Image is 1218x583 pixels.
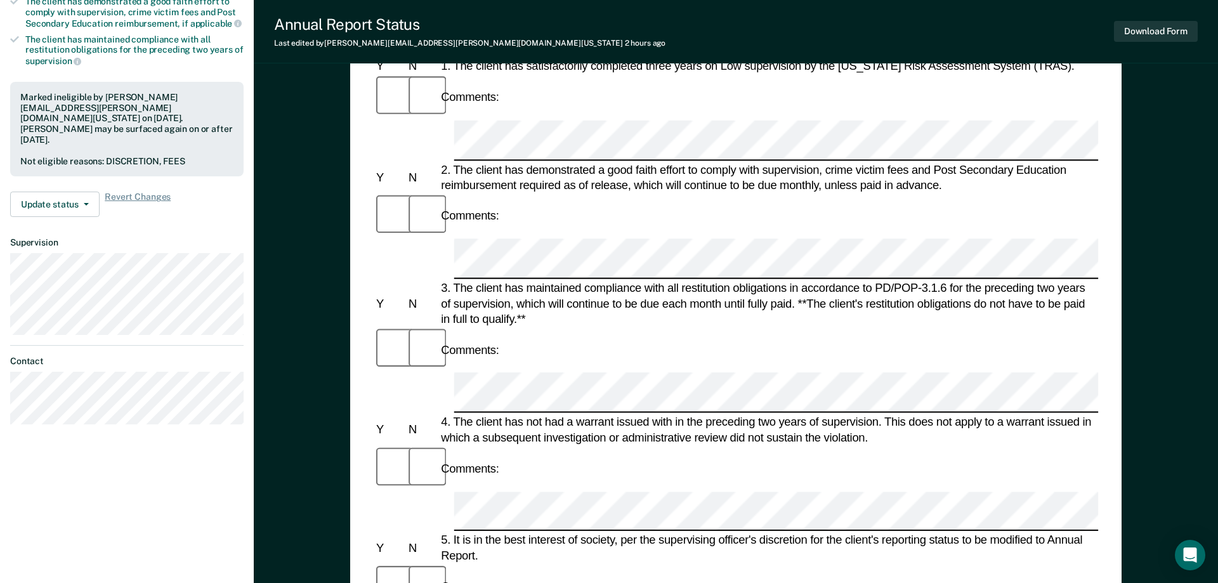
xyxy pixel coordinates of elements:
[406,422,438,438] div: N
[406,296,438,311] div: N
[438,461,501,476] div: Comments:
[438,342,501,358] div: Comments:
[438,89,501,105] div: Comments:
[438,414,1098,445] div: 4. The client has not had a warrant issued with in the preceding two years of supervision. This d...
[406,540,438,556] div: N
[374,169,406,185] div: Y
[274,15,665,34] div: Annual Report Status
[406,169,438,185] div: N
[438,58,1098,74] div: 1. The client has satisfactorily completed three years on Low supervision by the [US_STATE] Risk ...
[374,296,406,311] div: Y
[438,532,1098,563] div: 5. It is in the best interest of society, per the supervising officer's discretion for the client...
[25,56,81,66] span: supervision
[20,92,233,145] div: Marked ineligible by [PERSON_NAME][EMAIL_ADDRESS][PERSON_NAME][DOMAIN_NAME][US_STATE] on [DATE]. ...
[20,156,233,167] div: Not eligible reasons: DISCRETION, FEES
[10,237,244,248] dt: Supervision
[10,356,244,367] dt: Contact
[10,192,100,217] button: Update status
[105,192,171,217] span: Revert Changes
[25,34,244,67] div: The client has maintained compliance with all restitution obligations for the preceding two years of
[274,39,665,48] div: Last edited by [PERSON_NAME][EMAIL_ADDRESS][PERSON_NAME][DOMAIN_NAME][US_STATE]
[625,39,666,48] span: 2 hours ago
[374,540,406,556] div: Y
[438,162,1098,193] div: 2. The client has demonstrated a good faith effort to comply with supervision, crime victim fees ...
[438,280,1098,327] div: 3. The client has maintained compliance with all restitution obligations in accordance to PD/POP-...
[1175,540,1205,570] div: Open Intercom Messenger
[374,422,406,438] div: Y
[374,58,406,74] div: Y
[438,208,501,224] div: Comments:
[190,18,242,29] span: applicable
[406,58,438,74] div: N
[1114,21,1198,42] button: Download Form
